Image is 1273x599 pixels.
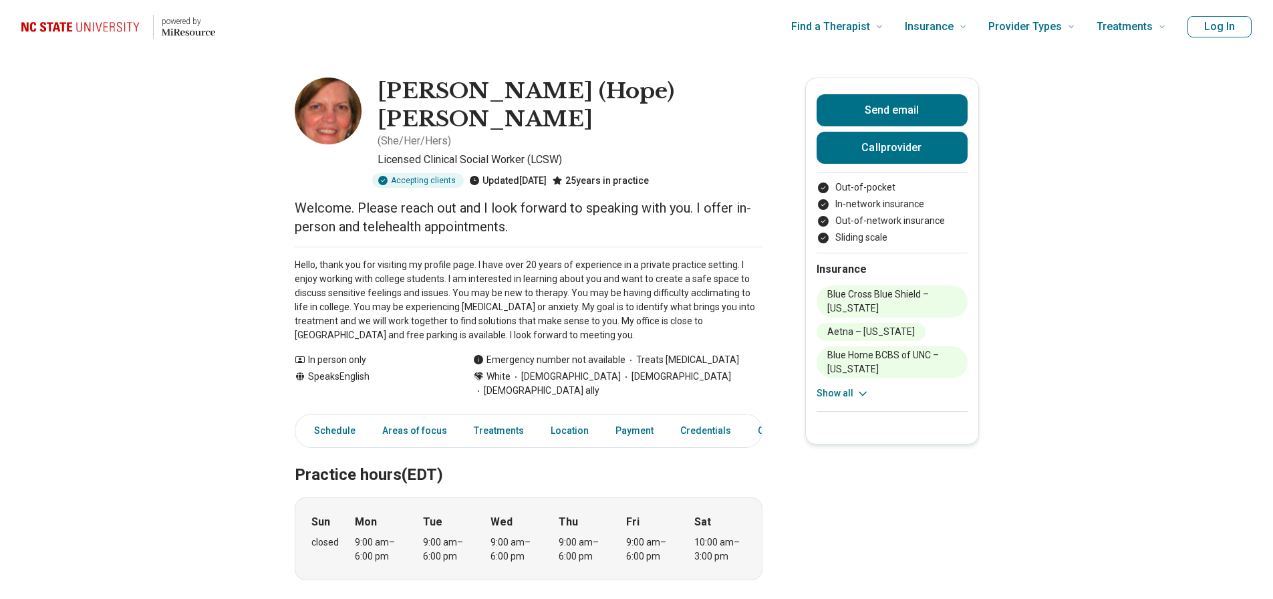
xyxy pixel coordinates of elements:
[1097,17,1153,36] span: Treatments
[473,353,625,367] div: Emergency number not available
[311,535,339,550] div: closed
[473,384,599,398] span: [DEMOGRAPHIC_DATA] ally
[817,181,968,245] ul: Payment options
[490,535,542,564] div: 9:00 am – 6:00 pm
[466,417,532,445] a: Treatments
[817,214,968,228] li: Out-of-network insurance
[162,16,215,27] p: powered by
[607,417,662,445] a: Payment
[295,370,446,398] div: Speaks English
[378,78,762,133] h1: [PERSON_NAME] (Hope) [PERSON_NAME]
[378,152,762,168] p: Licensed Clinical Social Worker (LCSW)
[423,514,442,530] strong: Tue
[372,173,464,188] div: Accepting clients
[311,514,330,530] strong: Sun
[694,535,746,564] div: 10:00 am – 3:00 pm
[559,514,578,530] strong: Thu
[355,535,406,564] div: 9:00 am – 6:00 pm
[298,417,364,445] a: Schedule
[817,261,968,277] h2: Insurance
[791,17,870,36] span: Find a Therapist
[817,386,869,400] button: Show all
[626,514,640,530] strong: Fri
[295,353,446,367] div: In person only
[988,17,1062,36] span: Provider Types
[817,197,968,211] li: In-network insurance
[817,181,968,195] li: Out-of-pocket
[905,17,954,36] span: Insurance
[295,432,762,487] h2: Practice hours (EDT)
[626,535,678,564] div: 9:00 am – 6:00 pm
[750,417,798,445] a: Other
[817,346,968,378] li: Blue Home BCBS of UNC – [US_STATE]
[378,133,451,149] p: ( She/Her/Hers )
[295,497,762,580] div: When does the program meet?
[295,258,762,342] p: Hello, thank you for visiting my profile page. I have over 20 years of experience in a private pr...
[469,173,547,188] div: Updated [DATE]
[295,78,362,144] img: Martha Rollins, Licensed Clinical Social Worker (LCSW)
[621,370,731,384] span: [DEMOGRAPHIC_DATA]
[559,535,610,564] div: 9:00 am – 6:00 pm
[543,417,597,445] a: Location
[21,5,215,48] a: Home page
[295,199,762,236] p: Welcome. Please reach out and I look forward to speaking with you. I offer in-person and teleheal...
[511,370,621,384] span: [DEMOGRAPHIC_DATA]
[374,417,455,445] a: Areas of focus
[817,285,968,318] li: Blue Cross Blue Shield – [US_STATE]
[355,514,377,530] strong: Mon
[552,173,649,188] div: 25 years in practice
[1187,16,1252,37] button: Log In
[817,323,926,341] li: Aetna – [US_STATE]
[817,94,968,126] button: Send email
[817,231,968,245] li: Sliding scale
[694,514,711,530] strong: Sat
[817,132,968,164] button: Callprovider
[490,514,513,530] strong: Wed
[625,353,739,367] span: Treats [MEDICAL_DATA]
[672,417,739,445] a: Credentials
[486,370,511,384] span: White
[423,535,474,564] div: 9:00 am – 6:00 pm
